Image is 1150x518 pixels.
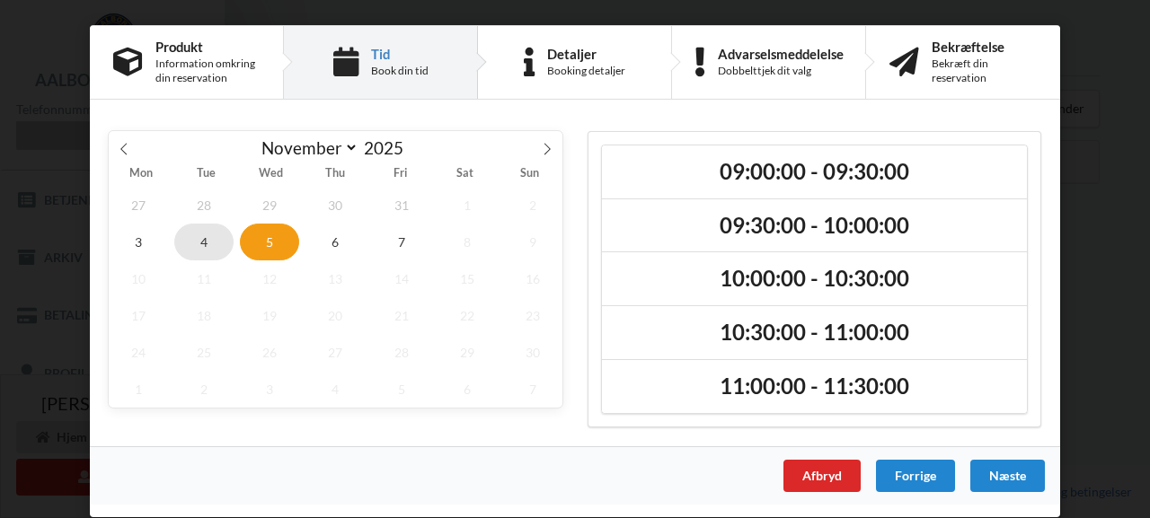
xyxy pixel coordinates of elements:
span: November 18, 2025 [174,297,234,334]
span: December 7, 2025 [503,371,562,408]
span: Wed [238,168,303,180]
span: November 22, 2025 [438,297,497,334]
div: Advarselsmeddelelse [718,47,844,61]
span: November 8, 2025 [438,224,497,260]
span: Fri [368,168,433,180]
span: November 28, 2025 [372,334,431,371]
span: October 29, 2025 [240,187,299,224]
span: November 26, 2025 [240,334,299,371]
span: October 31, 2025 [372,187,431,224]
div: Næste [970,460,1045,492]
select: Month [253,136,359,159]
span: November 17, 2025 [109,297,168,334]
span: November 30, 2025 [503,334,562,371]
div: Forrige [876,460,955,492]
span: November 27, 2025 [306,334,366,371]
span: November 21, 2025 [372,297,431,334]
input: Year [358,137,418,158]
div: Produkt [155,40,260,54]
span: November 10, 2025 [109,260,168,297]
div: Dobbelttjek dit valg [718,64,844,78]
span: December 5, 2025 [372,371,431,408]
span: November 13, 2025 [306,260,366,297]
h2: 09:00:00 - 09:30:00 [615,158,1014,186]
span: October 27, 2025 [109,187,168,224]
span: November 29, 2025 [438,334,497,371]
span: November 12, 2025 [240,260,299,297]
span: December 2, 2025 [174,371,234,408]
span: November 19, 2025 [240,297,299,334]
span: November 9, 2025 [503,224,562,260]
span: November 4, 2025 [174,224,234,260]
span: November 1, 2025 [438,187,497,224]
span: October 28, 2025 [174,187,234,224]
span: Sun [498,168,562,180]
span: November 11, 2025 [174,260,234,297]
h2: 09:30:00 - 10:00:00 [615,212,1014,240]
div: Information omkring din reservation [155,57,260,85]
span: October 30, 2025 [306,187,366,224]
span: December 4, 2025 [306,371,366,408]
span: Thu [303,168,367,180]
span: November 25, 2025 [174,334,234,371]
span: November 6, 2025 [306,224,366,260]
div: Tid [371,47,429,61]
span: December 1, 2025 [109,371,168,408]
h2: 10:30:00 - 11:00:00 [615,319,1014,347]
span: December 3, 2025 [240,371,299,408]
div: Book din tid [371,64,429,78]
span: November 16, 2025 [503,260,562,297]
span: December 6, 2025 [438,371,497,408]
h2: 10:00:00 - 10:30:00 [615,265,1014,293]
span: November 20, 2025 [306,297,366,334]
div: Bekræftelse [932,40,1037,54]
span: November 2, 2025 [503,187,562,224]
div: Bekræft din reservation [932,57,1037,85]
div: Afbryd [783,460,861,492]
span: November 3, 2025 [109,224,168,260]
span: November 14, 2025 [372,260,431,297]
span: November 15, 2025 [438,260,497,297]
h2: 11:00:00 - 11:30:00 [615,373,1014,400]
span: Tue [173,168,238,180]
span: November 7, 2025 [372,224,431,260]
span: Sat [433,168,498,180]
span: November 24, 2025 [109,334,168,371]
div: Booking detaljer [547,64,625,78]
div: Detaljer [547,47,625,61]
span: November 5, 2025 [240,224,299,260]
span: Mon [109,168,173,180]
span: November 23, 2025 [503,297,562,334]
